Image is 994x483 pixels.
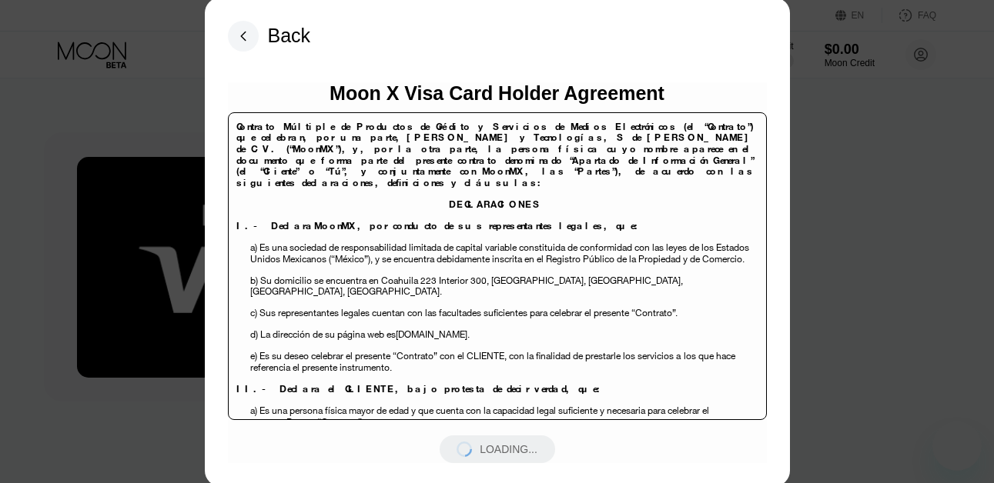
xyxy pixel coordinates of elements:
[669,349,681,362] span: s a
[236,120,754,145] span: Contrato Múltiple de Productos de Crédito y Servicios de Medios Electrónicos (el “Contrato”) que ...
[250,241,749,265] span: a) Es una sociedad de responsabilidad limitada de capital variable constituida de conformidad con...
[255,349,669,362] span: ) Es su deseo celebrar el presente “Contrato” con el CLIENTE, con la finalidad de prestarle los s...
[250,349,255,362] span: e
[449,198,542,211] span: DECLARACIONES
[250,404,709,428] span: a) Es una persona física mayor de edad y que cuenta con la capacidad legal suficiente y necesaria...
[932,421,982,471] iframe: Button to launch messaging window
[256,328,396,341] span: ) La dirección de su página web es
[250,306,255,319] span: c
[381,274,681,287] span: Coahuila 223 Interior 300, [GEOGRAPHIC_DATA], [GEOGRAPHIC_DATA]
[357,219,641,232] span: , por conducto de sus representantes legales, que:
[330,82,664,105] div: Moon X Visa Card Holder Agreement
[268,25,311,47] div: Back
[236,142,754,178] span: y, por la otra parte, la persona física cuyo nombre aparece en el documento que forma parte del p...
[236,165,755,189] span: , las “Partes”), de acuerdo con las siguientes declaraciones, definiciones y cláusulas:
[250,349,735,374] span: los que hace referencia el presente instrumento.
[396,328,470,341] span: [DOMAIN_NAME].
[250,328,256,341] span: d
[228,21,311,52] div: Back
[255,306,678,319] span: ) Sus representantes legales cuentan con las facultades suficientes para celebrar el presente “Co...
[250,274,379,287] span: b) Su domicilio se encuentra en
[314,219,357,232] span: MoonMX
[236,382,604,395] span: II.- Declara el CLIENTE, bajo protesta de decir verdad, que:
[236,131,755,155] span: [PERSON_NAME] y Tecnologías, S de [PERSON_NAME] de C.V. (“MoonMX”),
[236,219,314,232] span: I.- Declara
[482,165,525,178] span: MoonMX
[250,274,683,298] span: , [GEOGRAPHIC_DATA], [GEOGRAPHIC_DATA].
